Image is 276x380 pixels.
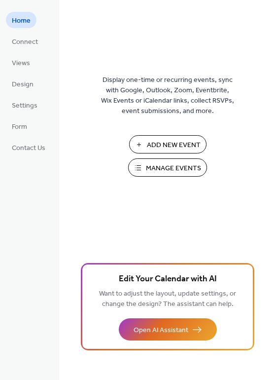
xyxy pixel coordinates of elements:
a: Views [6,54,36,71]
span: Add New Event [147,140,201,151]
span: Manage Events [146,163,201,174]
span: Edit Your Calendar with AI [119,272,217,286]
span: Settings [12,101,37,111]
button: Open AI Assistant [119,318,217,341]
a: Connect [6,33,44,49]
a: Home [6,12,36,28]
span: Connect [12,37,38,47]
a: Design [6,76,39,92]
span: Want to adjust the layout, update settings, or change the design? The assistant can help. [99,287,236,311]
span: Views [12,58,30,69]
span: Open AI Assistant [134,325,188,336]
button: Add New Event [129,135,207,153]
span: Contact Us [12,143,45,153]
a: Contact Us [6,139,51,155]
span: Home [12,16,31,26]
a: Settings [6,97,43,113]
span: Design [12,79,34,90]
button: Manage Events [128,158,207,177]
span: Display one-time or recurring events, sync with Google, Outlook, Zoom, Eventbrite, Wix Events or ... [101,75,234,116]
span: Form [12,122,27,132]
a: Form [6,118,33,134]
